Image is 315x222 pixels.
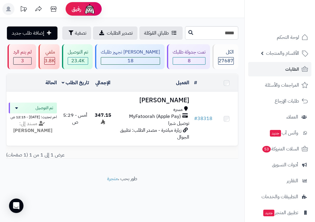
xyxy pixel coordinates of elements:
[6,44,37,69] a: لم يتم الرد 3
[166,44,211,69] a: تمت جدولة طلبك 8
[275,97,299,105] span: طلبات الإرجاع
[107,175,118,182] a: متجرة
[107,29,133,37] span: تصدير الطلبات
[173,57,205,64] span: 8
[45,79,57,86] a: الحالة
[248,174,311,188] a: التقارير
[248,190,311,204] a: التطبيقات والخدمات
[176,79,189,86] a: العميل
[13,49,32,56] div: لم يتم الرد
[266,49,299,57] span: الأقسام والمنتجات
[117,97,189,104] h3: [PERSON_NAME]
[7,26,57,40] a: إضافة طلب جديد
[194,115,212,122] a: #38318
[173,49,205,56] div: تمت جدولة طلبك
[211,44,239,69] a: الكل27687
[286,113,298,121] span: العملاء
[9,199,23,213] div: Open Intercom Messenger
[63,112,87,126] span: أمس - 5:29 ص
[262,146,271,153] span: 53
[248,94,311,108] a: طلبات الإرجاع
[285,65,299,73] span: الطلبات
[62,26,91,40] button: تصفية
[218,49,234,56] div: الكل
[269,129,298,137] span: وآتس آب
[36,105,53,111] span: تم التوصيل
[95,112,111,126] span: 347.15
[262,145,299,153] span: السلات المتروكة
[9,113,57,120] div: اخر تحديث: [DATE] - 12:15 ص
[95,79,110,86] a: الإجمالي
[248,62,311,76] a: الطلبات
[75,29,86,37] span: تصفية
[93,26,137,40] a: تصدير الطلبات
[194,115,197,122] span: #
[218,57,233,64] span: 27687
[194,79,197,86] a: #
[129,113,181,120] span: MyFatoorah (Apple Pay)
[37,44,61,69] a: ملغي 3.8K
[94,44,166,69] a: [PERSON_NAME] تجهيز طلبك 18
[4,120,61,134] div: مسند إلى:
[61,44,94,69] a: تم التوصيل 23.4K
[16,3,31,17] a: تحديثات المنصة
[265,81,299,89] span: المراجعات والأسئلة
[261,193,298,201] span: التطبيقات والخدمات
[248,110,311,124] a: العملاء
[12,29,44,37] span: إضافة طلب جديد
[248,126,311,140] a: وآتس آبجديد
[44,49,55,56] div: ملغي
[68,57,88,64] div: 23438
[263,208,298,217] span: تطبيق المتجر
[248,158,311,172] a: أدوات التسويق
[144,29,169,37] span: طلباتي المُوكلة
[68,49,88,56] div: تم التوصيل
[14,57,31,64] span: 3
[45,57,55,64] div: 3837
[101,57,160,64] span: 18
[62,79,89,86] a: تاريخ الطلب
[248,30,311,45] a: لوحة التحكم
[101,49,160,56] div: [PERSON_NAME] تجهيز طلبك
[248,78,311,92] a: المراجعات والأسئلة
[120,127,189,141] span: زيارة مباشرة - مصدر الطلب: تطبيق الجوال
[168,120,189,127] span: توصيل شبرا
[2,152,243,159] div: عرض 1 إلى 1 من 1 (1 صفحات)
[173,106,183,113] span: مسره
[45,57,55,64] span: 3.8K
[248,142,311,156] a: السلات المتروكة53
[270,130,281,137] span: جديد
[72,5,81,13] span: رفيق
[84,3,96,15] img: ai-face.png
[272,161,298,169] span: أدوات التسويق
[13,127,52,134] strong: [PERSON_NAME]
[263,210,274,216] span: جديد
[248,205,311,220] a: تطبيق المتجرجديد
[277,33,299,42] span: لوحة التحكم
[139,26,183,40] a: طلباتي المُوكلة
[68,57,88,64] span: 23.4K
[287,177,298,185] span: التقارير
